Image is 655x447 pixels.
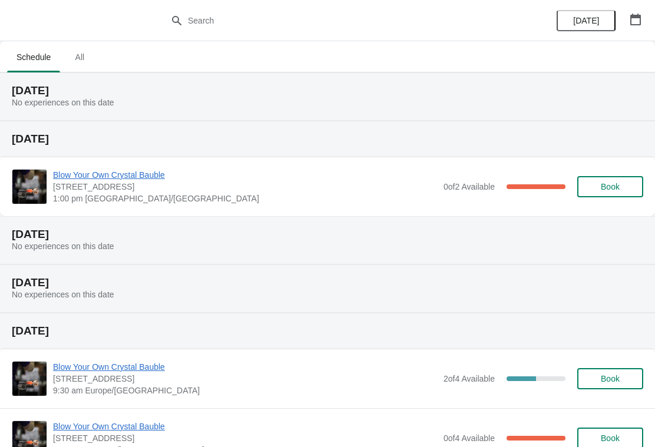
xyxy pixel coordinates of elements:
[53,169,438,181] span: Blow Your Own Crystal Bauble
[65,47,94,68] span: All
[601,374,620,383] span: Book
[577,368,643,389] button: Book
[53,193,438,204] span: 1:00 pm [GEOGRAPHIC_DATA]/[GEOGRAPHIC_DATA]
[444,374,495,383] span: 2 of 4 Available
[53,361,438,373] span: Blow Your Own Crystal Bauble
[53,432,438,444] span: [STREET_ADDRESS]
[12,290,114,299] span: No experiences on this date
[12,98,114,107] span: No experiences on this date
[573,16,599,25] span: [DATE]
[53,385,438,396] span: 9:30 am Europe/[GEOGRAPHIC_DATA]
[53,373,438,385] span: [STREET_ADDRESS]
[577,176,643,197] button: Book
[601,182,620,191] span: Book
[12,133,643,145] h2: [DATE]
[12,325,643,337] h2: [DATE]
[12,170,47,204] img: Blow Your Own Crystal Bauble | Cumbria Crystal, Canal Street, Ulverston LA12 7LB, UK | 1:00 pm Eu...
[444,433,495,443] span: 0 of 4 Available
[12,229,643,240] h2: [DATE]
[12,241,114,251] span: No experiences on this date
[53,420,438,432] span: Blow Your Own Crystal Bauble
[7,47,60,68] span: Schedule
[12,277,643,289] h2: [DATE]
[557,10,616,31] button: [DATE]
[601,433,620,443] span: Book
[187,10,491,31] input: Search
[12,362,47,396] img: Blow Your Own Crystal Bauble | Cumbria Crystal, Canal Street, Ulverston LA12 7LB, UK | 9:30 am Eu...
[444,182,495,191] span: 0 of 2 Available
[53,181,438,193] span: [STREET_ADDRESS]
[12,85,643,97] h2: [DATE]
